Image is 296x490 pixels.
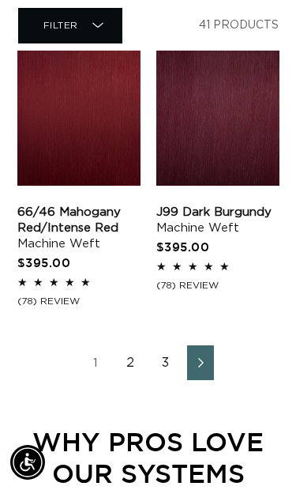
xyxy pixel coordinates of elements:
[217,414,296,490] iframe: Chat Widget
[187,345,214,380] a: Next page
[118,345,144,380] a: Page 2
[18,7,123,43] summary: Filter
[152,345,179,380] a: Page 3
[43,20,79,29] span: Filter
[156,205,279,236] a: J99 Dark Burgundy Machine Weft
[83,345,110,380] a: Page 1
[17,345,279,380] nav: Pagination
[17,205,141,252] a: 66/46 Mahogany Red/Intense Red Machine Weft
[17,426,279,488] div: WHY PROS LOVE OUR SYSTEMS
[10,445,45,480] div: Accessibility Menu
[199,20,279,31] span: 41 products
